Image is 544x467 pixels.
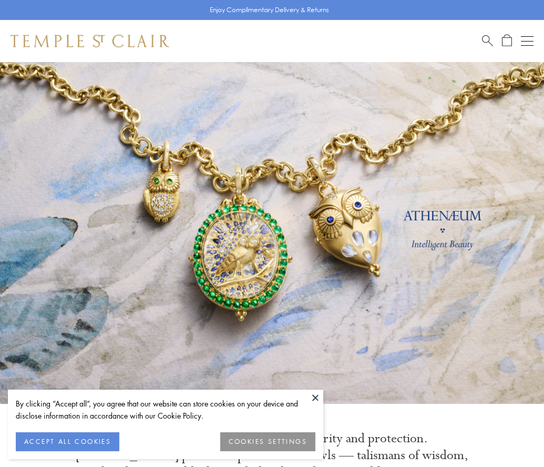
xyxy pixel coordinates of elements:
[220,432,315,451] button: COOKIES SETTINGS
[11,35,169,47] img: Temple St. Clair
[210,5,329,15] p: Enjoy Complimentary Delivery & Returns
[521,35,533,47] button: Open navigation
[16,398,315,422] div: By clicking “Accept all”, you agree that our website can store cookies on your device and disclos...
[502,34,512,47] a: Open Shopping Bag
[16,432,119,451] button: ACCEPT ALL COOKIES
[482,34,493,47] a: Search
